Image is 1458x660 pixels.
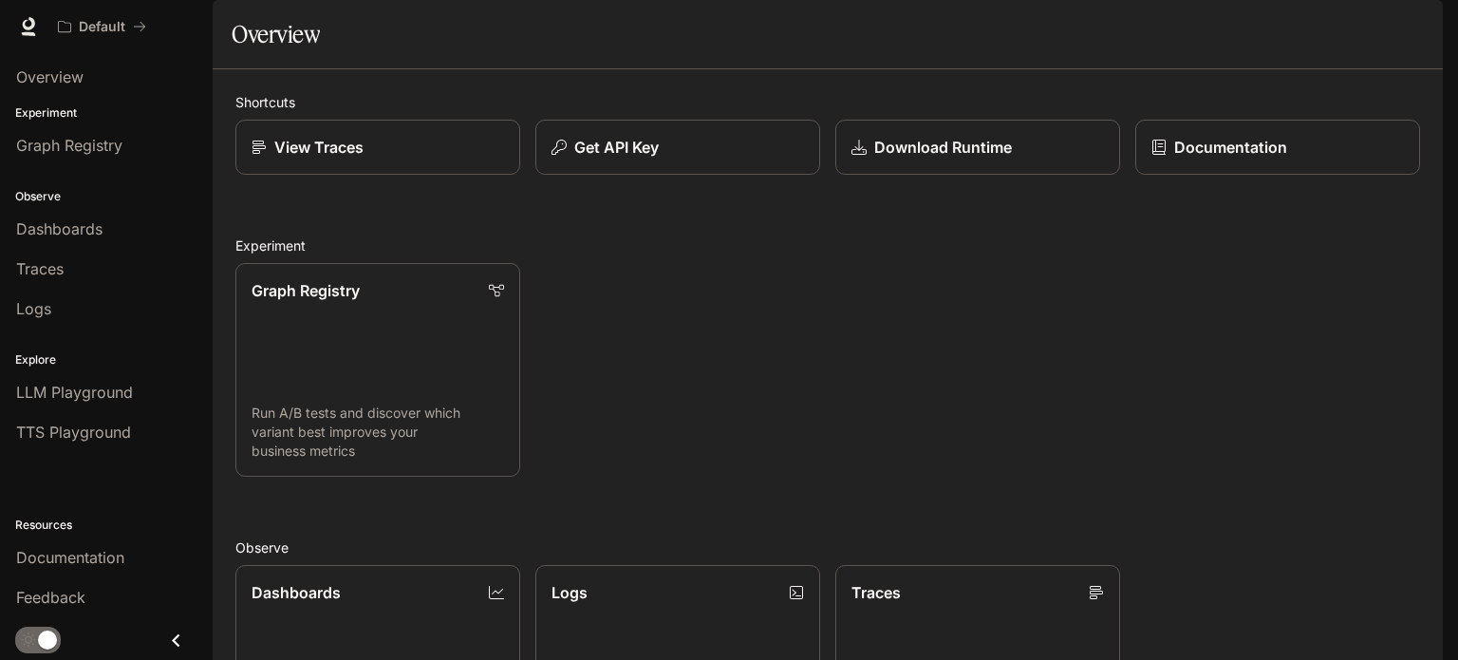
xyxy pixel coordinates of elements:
p: Traces [851,581,901,604]
p: Run A/B tests and discover which variant best improves your business metrics [252,404,504,461]
a: Download Runtime [835,120,1120,175]
p: Download Runtime [874,136,1012,159]
p: Graph Registry [252,279,360,302]
p: Documentation [1174,136,1287,159]
p: Dashboards [252,581,341,604]
h2: Experiment [235,236,1420,255]
p: Get API Key [574,136,659,159]
p: Default [79,19,125,35]
a: View Traces [235,120,520,175]
p: View Traces [274,136,364,159]
h1: Overview [232,15,320,53]
h2: Observe [235,537,1420,557]
button: All workspaces [49,8,155,46]
h2: Shortcuts [235,92,1420,112]
a: Documentation [1135,120,1420,175]
p: Logs [551,581,588,604]
a: Graph RegistryRun A/B tests and discover which variant best improves your business metrics [235,263,520,477]
button: Get API Key [535,120,820,175]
